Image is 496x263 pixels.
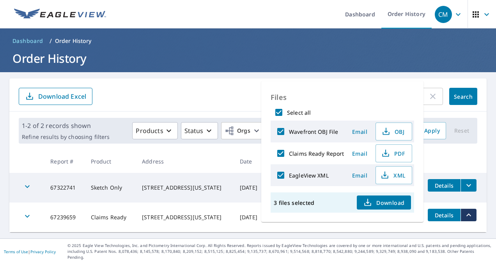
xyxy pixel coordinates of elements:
[461,209,477,221] button: filesDropdownBtn-67239659
[274,199,314,206] p: 3 files selected
[85,203,136,232] td: Claims Ready
[289,128,338,135] label: Wavefront OBJ File
[381,149,406,158] span: PDF
[376,123,412,140] button: OBJ
[351,172,369,179] span: Email
[225,126,251,136] span: Orgs
[22,133,110,140] p: Refine results by choosing filters
[142,213,227,221] div: [STREET_ADDRESS][US_STATE]
[234,173,266,203] td: [DATE]
[376,144,412,162] button: PDF
[435,6,452,23] div: CM
[14,9,106,20] img: EV Logo
[4,249,56,254] p: |
[136,126,163,135] p: Products
[432,182,456,189] span: Details
[9,50,487,66] h1: Order History
[424,126,440,136] span: Apply
[381,171,406,180] span: XML
[428,209,461,221] button: detailsBtn-67239659
[271,91,414,104] p: Files
[234,203,266,232] td: [DATE]
[9,35,46,47] a: Dashboard
[234,150,266,173] th: Date
[4,249,28,254] a: Terms of Use
[347,147,372,160] button: Email
[38,92,86,101] p: Download Excel
[351,150,369,157] span: Email
[85,173,136,203] td: Sketch Only
[55,37,92,45] p: Order History
[136,150,234,173] th: Address
[50,36,52,46] li: /
[289,172,329,179] label: EagleView XML
[19,88,92,105] button: Download Excel
[132,122,177,139] button: Products
[289,150,344,157] label: Claims Ready Report
[376,166,412,184] button: XML
[455,93,471,100] span: Search
[184,126,204,135] p: Status
[181,122,218,139] button: Status
[30,249,56,254] a: Privacy Policy
[22,121,110,130] p: 1-2 of 2 records shown
[461,179,477,192] button: filesDropdownBtn-67322741
[44,173,84,203] td: 67322741
[418,122,446,139] button: Apply
[449,88,477,105] button: Search
[347,169,372,181] button: Email
[44,203,84,232] td: 67239659
[9,35,487,47] nav: breadcrumb
[287,109,311,116] label: Select all
[44,150,84,173] th: Report #
[351,128,369,135] span: Email
[142,184,227,192] div: [STREET_ADDRESS][US_STATE]
[432,211,456,219] span: Details
[381,127,406,136] span: OBJ
[347,126,372,138] button: Email
[12,37,43,45] span: Dashboard
[221,122,295,139] button: Orgs16
[363,198,404,207] span: Download
[85,150,136,173] th: Product
[357,195,411,210] button: Download
[67,243,492,260] p: © 2025 Eagle View Technologies, Inc. and Pictometry International Corp. All Rights Reserved. Repo...
[428,179,461,192] button: detailsBtn-67322741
